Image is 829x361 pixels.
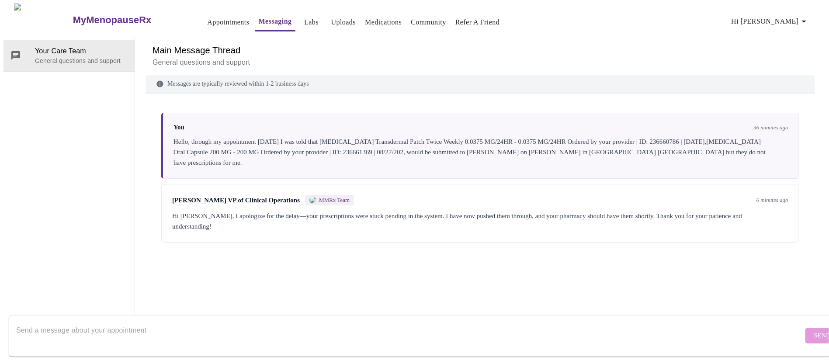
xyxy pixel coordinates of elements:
a: Medications [365,16,402,28]
p: General questions and support [153,57,808,68]
a: Community [411,16,446,28]
div: Hi [PERSON_NAME], I apologize for the delay—your prescriptions were stuck pending in the system. ... [172,211,788,232]
button: Messaging [255,13,295,31]
button: Hi [PERSON_NAME] [728,13,813,30]
span: [PERSON_NAME] VP of Clinical Operations [172,197,300,204]
div: Hello, through my appointment [DATE] I was told that [MEDICAL_DATA] Transdermal Patch Twice Weekl... [173,136,788,168]
h6: Main Message Thread [153,43,808,57]
span: Your Care Team [35,46,128,56]
span: 6 minutes ago [756,197,788,204]
h3: MyMenopauseRx [73,14,152,26]
a: Appointments [207,16,249,28]
div: Your Care TeamGeneral questions and support [3,40,135,71]
span: 36 minutes ago [754,124,788,131]
span: MMRx Team [319,197,350,204]
button: Labs [298,14,326,31]
a: Messaging [259,15,292,28]
img: MMRX [309,197,316,204]
div: Messages are typically reviewed within 1-2 business days [146,75,815,94]
button: Uploads [328,14,360,31]
a: Labs [304,16,319,28]
button: Refer a Friend [452,14,503,31]
textarea: Send a message about your appointment [16,322,803,350]
img: MyMenopauseRx Logo [14,3,72,36]
span: Hi [PERSON_NAME] [732,15,809,28]
p: General questions and support [35,56,128,65]
a: MyMenopauseRx [72,5,186,35]
a: Uploads [331,16,356,28]
button: Community [407,14,450,31]
button: Appointments [204,14,253,31]
a: Refer a Friend [455,16,500,28]
span: You [173,124,184,131]
button: Medications [361,14,405,31]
